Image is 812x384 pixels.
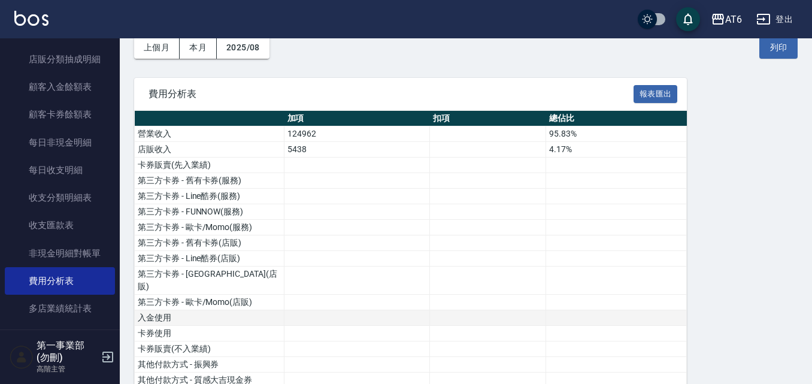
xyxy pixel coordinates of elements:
[135,341,284,357] td: 卡券販賣(不入業績)
[5,156,115,184] a: 每日收支明細
[634,85,678,104] button: 報表匯出
[180,37,217,59] button: 本月
[5,240,115,267] a: 非現金明細對帳單
[284,111,430,126] th: 加項
[135,267,284,295] td: 第三方卡券 - [GEOGRAPHIC_DATA](店販)
[37,364,98,374] p: 高階主管
[430,111,546,126] th: 扣項
[5,184,115,211] a: 收支分類明細表
[5,322,115,350] a: 多店店販銷售排行
[134,37,180,59] button: 上個月
[5,295,115,322] a: 多店業績統計表
[135,189,284,204] td: 第三方卡券 - Line酷券(服務)
[284,142,430,158] td: 5438
[5,267,115,295] a: 費用分析表
[135,326,284,341] td: 卡券使用
[706,7,747,32] button: AT6
[135,295,284,310] td: 第三方卡券 - 歐卡/Momo(店販)
[752,8,798,31] button: 登出
[217,37,269,59] button: 2025/08
[284,126,430,142] td: 124962
[135,173,284,189] td: 第三方卡券 - 舊有卡券(服務)
[759,37,798,59] button: 列印
[135,158,284,173] td: 卡券販賣(先入業績)
[135,220,284,235] td: 第三方卡券 - 歐卡/Momo(服務)
[135,142,284,158] td: 店販收入
[546,126,687,142] td: 95.83%
[676,7,700,31] button: save
[149,88,634,100] span: 費用分析表
[5,129,115,156] a: 每日非現金明細
[135,235,284,251] td: 第三方卡券 - 舊有卡券(店販)
[135,310,284,326] td: 入金使用
[135,126,284,142] td: 營業收入
[135,357,284,373] td: 其他付款方式 - 振興券
[135,204,284,220] td: 第三方卡券 - FUNNOW(服務)
[5,73,115,101] a: 顧客入金餘額表
[10,345,34,369] img: Person
[5,46,115,73] a: 店販分類抽成明細
[5,101,115,128] a: 顧客卡券餘額表
[14,11,49,26] img: Logo
[5,211,115,239] a: 收支匯款表
[135,251,284,267] td: 第三方卡券 - Line酷券(店販)
[725,12,742,27] div: AT6
[546,142,687,158] td: 4.17%
[546,111,687,126] th: 總佔比
[37,340,98,364] h5: 第一事業部 (勿刪)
